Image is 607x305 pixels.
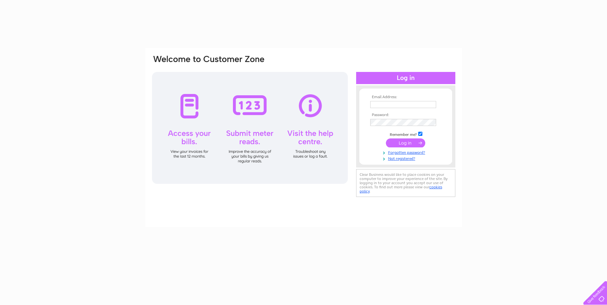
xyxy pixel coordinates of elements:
[356,169,455,197] div: Clear Business would like to place cookies on your computer to improve your experience of the sit...
[370,149,443,155] a: Forgotten password?
[369,113,443,117] th: Password:
[360,185,442,193] a: cookies policy
[369,131,443,137] td: Remember me?
[370,155,443,161] a: Not registered?
[369,95,443,99] th: Email Address:
[386,138,425,147] input: Submit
